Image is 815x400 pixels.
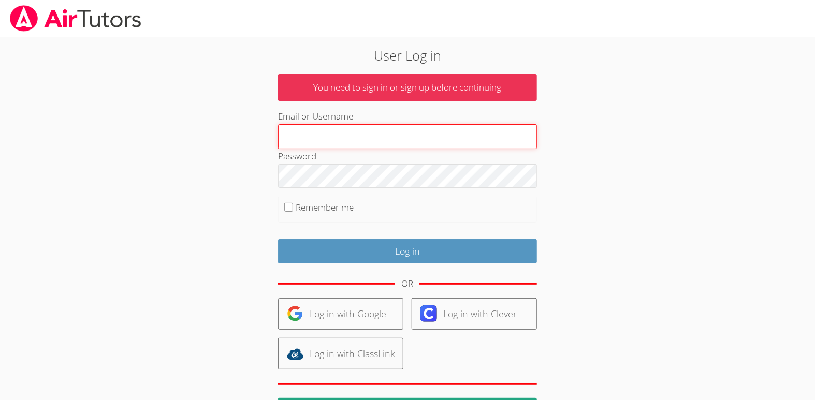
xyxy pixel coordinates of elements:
[287,346,303,362] img: classlink-logo-d6bb404cc1216ec64c9a2012d9dc4662098be43eaf13dc465df04b49fa7ab582.svg
[401,276,413,291] div: OR
[420,305,437,322] img: clever-logo-6eab21bc6e7a338710f1a6ff85c0baf02591cd810cc4098c63d3a4b26e2feb20.svg
[278,110,353,122] label: Email or Username
[9,5,142,32] img: airtutors_banner-c4298cdbf04f3fff15de1276eac7730deb9818008684d7c2e4769d2f7ddbe033.png
[278,150,316,162] label: Password
[278,338,403,369] a: Log in with ClassLink
[278,74,537,101] p: You need to sign in or sign up before continuing
[278,239,537,263] input: Log in
[278,298,403,330] a: Log in with Google
[287,305,303,322] img: google-logo-50288ca7cdecda66e5e0955fdab243c47b7ad437acaf1139b6f446037453330a.svg
[296,201,354,213] label: Remember me
[187,46,628,65] h2: User Log in
[412,298,537,330] a: Log in with Clever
